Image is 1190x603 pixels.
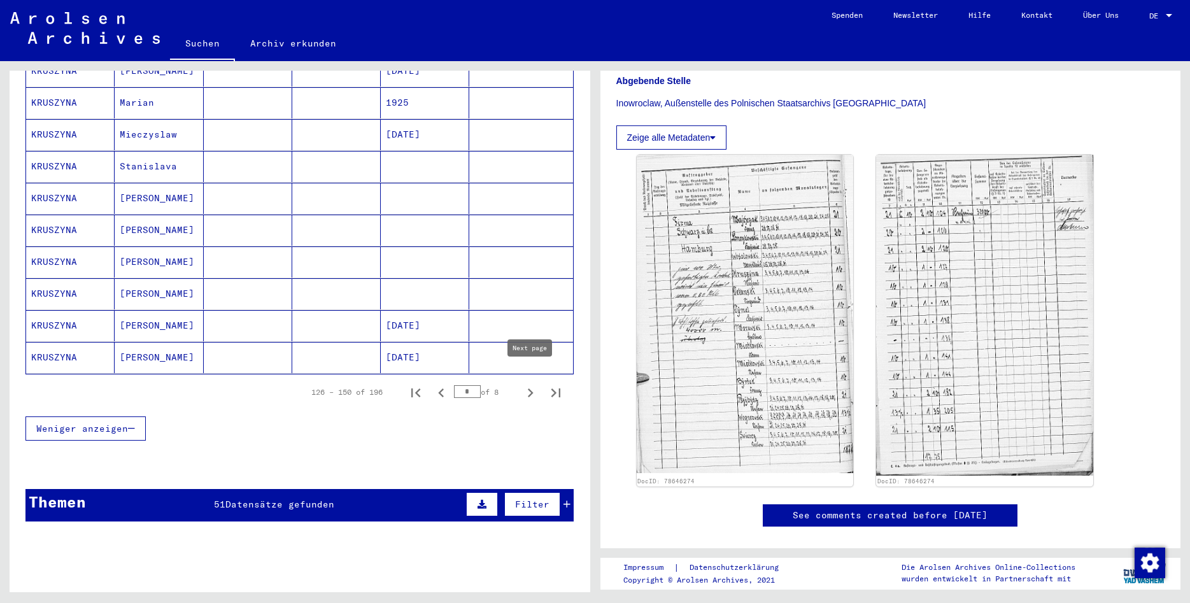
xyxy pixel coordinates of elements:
a: Impressum [623,561,674,574]
mat-cell: [PERSON_NAME] [115,183,203,214]
mat-cell: KRUSZYNA [26,278,115,309]
mat-cell: KRUSZYNA [26,183,115,214]
button: Previous page [429,380,454,405]
mat-cell: Stanislava [115,151,203,182]
button: Last page [543,380,569,405]
mat-cell: [PERSON_NAME] [115,215,203,246]
mat-cell: [PERSON_NAME] [115,310,203,341]
p: Die Arolsen Archives Online-Collections [902,562,1075,573]
button: First page [403,380,429,405]
button: Zeige alle Metadaten [616,125,727,150]
span: Weniger anzeigen [36,423,128,434]
mat-cell: [PERSON_NAME] [115,246,203,278]
img: Arolsen_neg.svg [10,12,160,44]
p: Inowroclaw, Außenstelle des Polnischen Staatsarchivs [GEOGRAPHIC_DATA] [616,97,1165,110]
mat-cell: [DATE] [381,119,469,150]
a: Datenschutzerklärung [679,561,794,574]
img: yv_logo.png [1121,557,1168,589]
mat-cell: [DATE] [381,342,469,373]
img: 002.jpg [876,155,1093,476]
a: DocID: 78646274 [877,478,935,485]
a: DocID: 78646274 [637,478,695,485]
span: Datensätze gefunden [225,499,334,510]
button: Weniger anzeigen [25,416,146,441]
mat-cell: [DATE] [381,55,469,87]
button: Next page [518,380,543,405]
span: 51 [214,499,225,510]
mat-cell: 1925 [381,87,469,118]
mat-cell: KRUSZYNA [26,246,115,278]
mat-cell: [DATE] [381,310,469,341]
mat-cell: KRUSZYNA [26,342,115,373]
img: 001.jpg [637,155,854,473]
div: 126 – 150 of 196 [311,387,383,398]
a: Suchen [170,28,235,61]
b: Abgebende Stelle [616,76,691,86]
mat-cell: Marian [115,87,203,118]
p: wurden entwickelt in Partnerschaft mit [902,573,1075,585]
mat-cell: [PERSON_NAME] [115,342,203,373]
div: | [623,561,794,574]
mat-cell: KRUSZYNA [26,310,115,341]
img: Zustimmung ändern [1135,548,1165,578]
div: of 8 [454,386,518,398]
mat-cell: KRUSZYNA [26,87,115,118]
mat-cell: [PERSON_NAME] [115,278,203,309]
mat-cell: KRUSZYNA [26,119,115,150]
a: Archiv erkunden [235,28,351,59]
mat-cell: KRUSZYNA [26,215,115,246]
mat-cell: KRUSZYNA [26,55,115,87]
button: Filter [504,492,560,516]
mat-cell: KRUSZYNA [26,151,115,182]
mat-cell: Mieczyslaw [115,119,203,150]
div: Themen [29,490,86,513]
mat-cell: [PERSON_NAME] [115,55,203,87]
p: Copyright © Arolsen Archives, 2021 [623,574,794,586]
span: Filter [515,499,549,510]
a: See comments created before [DATE] [793,509,988,522]
span: DE [1149,11,1163,20]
